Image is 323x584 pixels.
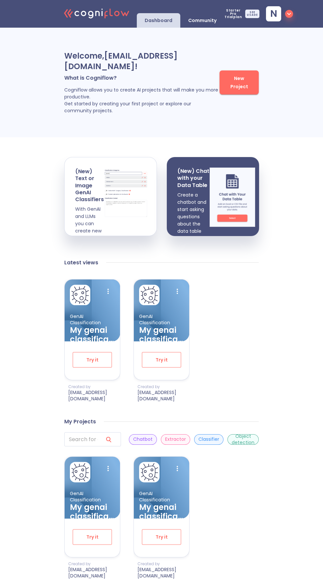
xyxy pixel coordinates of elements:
p: GenAI Classification [70,491,115,503]
p: Create a chatbot and start asking questions about the data table in your spreadsheets. Click here... [177,191,210,278]
p: [EMAIL_ADDRESS][DOMAIN_NAME] [137,389,190,402]
button: Try it [142,529,181,545]
img: card ellipse [65,478,109,519]
h3: My genai classification project [139,503,184,521]
span: Try it [84,356,101,364]
p: GenAI Classification [70,313,115,326]
p: (New) Text or Image GenAI Classifiers [75,168,104,203]
input: search [64,432,98,446]
span: n [270,9,277,18]
p: What is Cogniflow? [64,74,220,81]
span: Starter Pro Trial plan [224,9,242,19]
h3: My genai classification project [70,503,115,521]
button: Try it [73,529,112,545]
p: GenAI Classification [139,491,184,503]
img: card ellipse [134,301,178,342]
span: Try it [84,533,101,541]
p: Created by [68,384,120,389]
span: New Project [226,74,252,91]
span: Try it [153,356,170,364]
img: chat img [210,168,255,227]
p: Object detection [232,433,254,445]
p: With GenAI and LLMs you can create new classifiers in minutes! Click here to learn more [75,205,104,292]
p: Welcome, [EMAIL_ADDRESS][DOMAIN_NAME] ! [64,51,220,72]
img: card avatar [140,286,159,304]
button: Try it [73,352,112,368]
h4: Latest views [64,259,98,266]
button: Try it [142,352,181,368]
img: card avatar [71,286,89,304]
h3: My genai classification project [139,326,184,344]
h3: My genai classification project [70,326,115,344]
img: card avatar [140,463,159,481]
p: Created by [68,561,120,567]
p: GenAI Classification [139,313,184,326]
p: Classifier [198,436,219,442]
p: Cogniflow allows you to create AI projects that will make you more productive. Get started by cre... [64,87,220,114]
p: [EMAIL_ADDRESS][DOMAIN_NAME] [68,567,120,579]
img: cards stack img [104,168,148,217]
p: Dashboard [145,17,172,24]
h4: My Projects [64,418,96,425]
div: SEE USAGE [245,10,259,18]
span: Try it [153,533,170,541]
img: card avatar [71,463,89,481]
img: card ellipse [134,478,178,519]
img: card ellipse [65,301,109,342]
p: Chatbot [133,436,153,442]
p: Extractor [165,436,186,442]
p: [EMAIL_ADDRESS][DOMAIN_NAME] [137,567,190,579]
p: Community [188,17,217,24]
button: New Project [220,70,259,94]
button: n [263,4,296,23]
p: (New) Chat with your Data Table [177,168,210,189]
p: [EMAIL_ADDRESS][DOMAIN_NAME] [68,389,120,402]
p: Created by [137,384,190,389]
p: Created by [137,561,190,567]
